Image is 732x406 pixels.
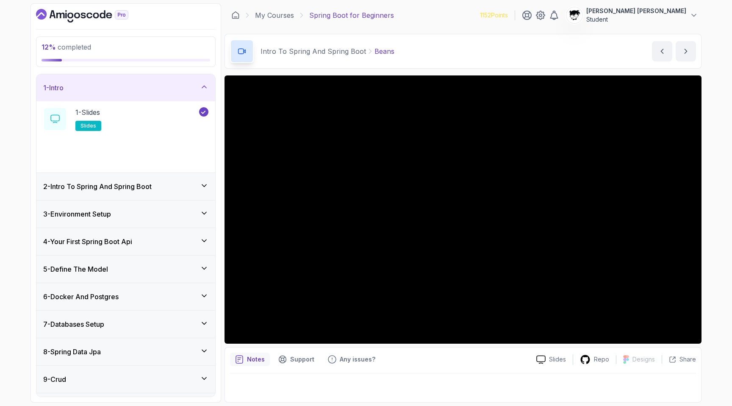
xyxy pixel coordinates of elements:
[594,355,609,364] p: Repo
[374,46,394,56] p: Beans
[662,355,696,364] button: Share
[36,173,215,200] button: 2-Intro To Spring And Spring Boot
[549,355,566,364] p: Slides
[36,338,215,365] button: 8-Spring Data Jpa
[43,319,104,329] h3: 7 - Databases Setup
[573,354,616,365] a: Repo
[36,366,215,393] button: 9-Crud
[530,355,573,364] a: Slides
[323,353,380,366] button: Feedback button
[43,374,66,384] h3: 9 - Crud
[43,209,111,219] h3: 3 - Environment Setup
[632,355,655,364] p: Designs
[43,83,64,93] h3: 1 - Intro
[80,122,96,129] span: slides
[36,228,215,255] button: 4-Your First Spring Boot Api
[36,9,148,22] a: Dashboard
[43,107,208,131] button: 1-Slidesslides
[566,7,582,23] img: user profile image
[340,355,375,364] p: Any issues?
[247,355,265,364] p: Notes
[36,74,215,101] button: 1-Intro
[586,7,686,15] p: [PERSON_NAME] [PERSON_NAME]
[290,355,314,364] p: Support
[36,311,215,338] button: 7-Databases Setup
[75,107,100,117] p: 1 - Slides
[36,256,215,283] button: 5-Define The Model
[36,200,215,228] button: 3-Environment Setup
[586,15,686,24] p: Student
[225,75,701,344] iframe: 5 - Beans
[43,264,108,274] h3: 5 - Define The Model
[480,11,508,19] p: 1152 Points
[255,10,294,20] a: My Courses
[43,236,132,247] h3: 4 - Your First Spring Boot Api
[273,353,319,366] button: Support button
[566,7,698,24] button: user profile image[PERSON_NAME] [PERSON_NAME]Student
[231,11,240,19] a: Dashboard
[36,283,215,310] button: 6-Docker And Postgres
[230,353,270,366] button: notes button
[43,181,152,192] h3: 2 - Intro To Spring And Spring Boot
[43,292,119,302] h3: 6 - Docker And Postgres
[43,347,101,357] h3: 8 - Spring Data Jpa
[261,46,366,56] p: Intro To Spring And Spring Boot
[42,43,56,51] span: 12 %
[676,41,696,61] button: next content
[42,43,91,51] span: completed
[652,41,672,61] button: previous content
[309,10,394,20] p: Spring Boot for Beginners
[679,355,696,364] p: Share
